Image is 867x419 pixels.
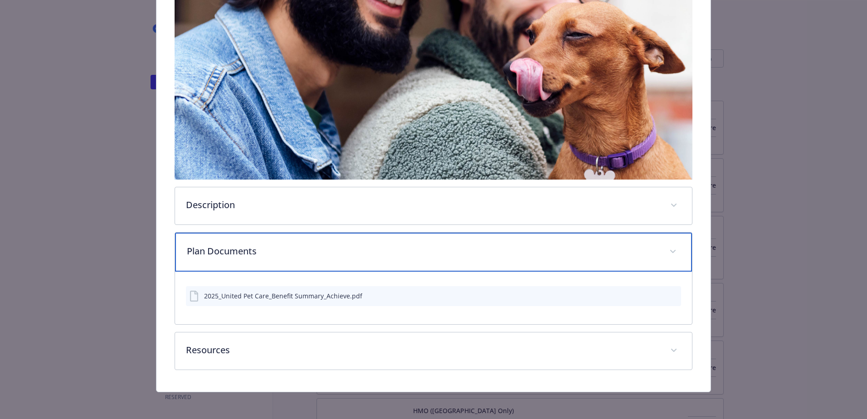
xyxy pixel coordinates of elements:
div: Description [175,187,692,224]
p: Description [186,198,659,212]
button: download file [655,291,662,301]
p: Plan Documents [187,244,658,258]
p: Resources [186,343,659,357]
div: Resources [175,332,692,370]
div: Plan Documents [175,272,692,324]
button: preview file [669,291,677,301]
div: 2025_United Pet Care_Benefit Summary_Achieve.pdf [204,291,362,301]
div: Plan Documents [175,233,692,272]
